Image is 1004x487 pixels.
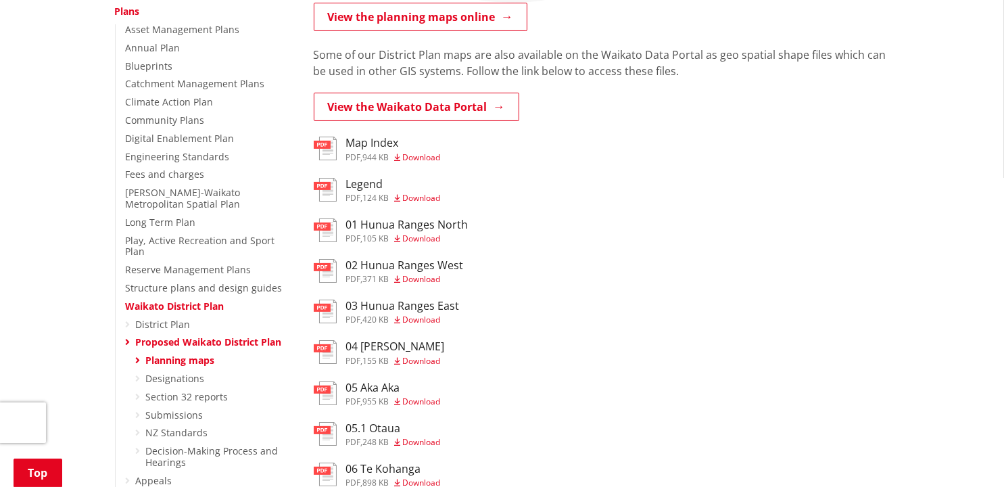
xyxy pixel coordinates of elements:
[314,340,445,365] a: 04 [PERSON_NAME] pdf,155 KB Download
[403,273,441,285] span: Download
[126,150,230,163] a: Engineering Standards
[126,60,173,72] a: Blueprints
[314,463,337,486] img: document-pdf.svg
[346,273,361,285] span: pdf
[126,168,205,181] a: Fees and charges
[346,357,445,365] div: ,
[314,178,337,202] img: document-pdf.svg
[403,355,441,367] span: Download
[346,381,441,394] h3: 05 Aka Aka
[403,396,441,407] span: Download
[136,335,282,348] a: Proposed Waikato District Plan
[403,192,441,204] span: Download
[146,444,279,469] a: Decision-Making Process and Hearings
[314,178,441,202] a: Legend pdf,124 KB Download
[346,218,469,231] h3: 01 Hunua Ranges North
[346,154,441,162] div: ,
[346,192,361,204] span: pdf
[363,396,389,407] span: 955 KB
[346,275,464,283] div: ,
[403,436,441,448] span: Download
[363,314,389,325] span: 420 KB
[126,77,265,90] a: Catchment Management Plans
[346,438,441,446] div: ,
[126,23,240,36] a: Asset Management Plans
[146,390,229,403] a: Section 32 reports
[126,234,275,258] a: Play, Active Recreation and Sport Plan
[314,300,337,323] img: document-pdf.svg
[314,381,441,406] a: 05 Aka Aka pdf,955 KB Download
[314,137,337,160] img: document-pdf.svg
[346,194,441,202] div: ,
[363,152,389,163] span: 944 KB
[314,422,337,446] img: document-pdf.svg
[314,218,337,242] img: document-pdf.svg
[314,381,337,405] img: document-pdf.svg
[126,132,235,145] a: Digital Enablement Plan
[314,3,527,31] a: View the planning maps online
[346,178,441,191] h3: Legend
[363,233,389,244] span: 105 KB
[363,192,389,204] span: 124 KB
[146,372,205,385] a: Designations
[346,316,460,324] div: ,
[314,137,441,161] a: Map Index pdf,944 KB Download
[136,318,191,331] a: District Plan
[115,5,140,18] a: Plans
[314,47,890,79] p: Some of our District Plan maps are also available on the Waikato Data Portal as geo spatial shape...
[346,137,441,149] h3: Map Index
[126,263,252,276] a: Reserve Management Plans
[126,41,181,54] a: Annual Plan
[314,259,337,283] img: document-pdf.svg
[346,398,441,406] div: ,
[403,314,441,325] span: Download
[346,436,361,448] span: pdf
[363,273,389,285] span: 371 KB
[126,281,283,294] a: Structure plans and design guides
[314,93,519,121] a: View the Waikato Data Portal
[403,152,441,163] span: Download
[346,422,441,435] h3: 05.1 Otaua
[346,235,469,243] div: ,
[942,430,990,479] iframe: Messenger Launcher
[314,259,464,283] a: 02 Hunua Ranges West pdf,371 KB Download
[346,463,441,476] h3: 06 Te Kohanga
[126,300,224,312] a: Waikato District Plan
[346,233,361,244] span: pdf
[314,422,441,446] a: 05.1 Otaua pdf,248 KB Download
[126,186,241,210] a: [PERSON_NAME]-Waikato Metropolitan Spatial Plan
[14,459,62,487] a: Top
[346,152,361,163] span: pdf
[363,355,389,367] span: 155 KB
[346,340,445,353] h3: 04 [PERSON_NAME]
[146,354,215,367] a: Planning maps
[136,474,172,487] a: Appeals
[126,114,205,126] a: Community Plans
[403,233,441,244] span: Download
[314,463,441,487] a: 06 Te Kohanga pdf,898 KB Download
[314,300,460,324] a: 03 Hunua Ranges East pdf,420 KB Download
[146,426,208,439] a: NZ Standards
[346,396,361,407] span: pdf
[346,259,464,272] h3: 02 Hunua Ranges West
[126,216,196,229] a: Long Term Plan
[146,409,204,421] a: Submissions
[314,340,337,364] img: document-pdf.svg
[346,479,441,487] div: ,
[346,300,460,312] h3: 03 Hunua Ranges East
[346,314,361,325] span: pdf
[363,436,389,448] span: 248 KB
[346,355,361,367] span: pdf
[126,95,214,108] a: Climate Action Plan
[314,218,469,243] a: 01 Hunua Ranges North pdf,105 KB Download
